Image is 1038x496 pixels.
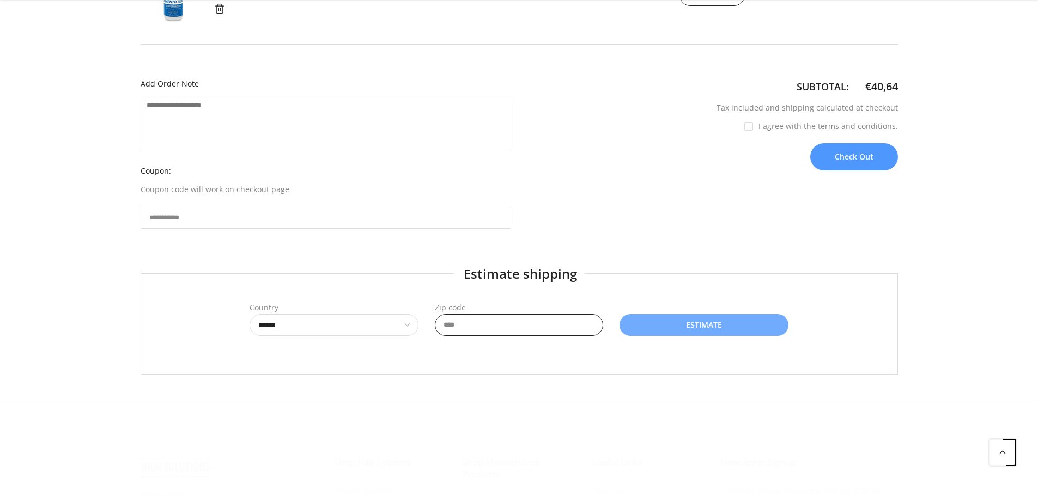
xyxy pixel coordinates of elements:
[435,302,466,313] label: Zip code
[686,320,722,330] span: Estimate
[454,265,585,283] h3: Estimate shipping
[620,314,788,336] button: Estimate
[797,80,849,93] strong: Subtotal:
[989,439,1016,466] a: Back to the top
[250,302,278,313] label: Country
[744,121,898,131] label: I agree with the terms and conditions.
[463,456,575,480] h3: Shop Maintenance Products
[592,486,624,496] a: About us
[810,143,898,170] button: Check Out
[334,456,447,468] h3: Shop Hair Systems
[592,456,705,468] h3: Useful Links
[334,486,393,496] a: All Hair Systems
[141,78,199,89] span: Add Order Note
[141,183,511,196] p: Coupon code will work on checkout page
[527,101,898,114] p: Tax included and shipping calculated at checkout
[720,456,897,468] h3: Newsletter Signup
[141,164,511,177] label: Coupon:
[865,77,898,96] div: €40,64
